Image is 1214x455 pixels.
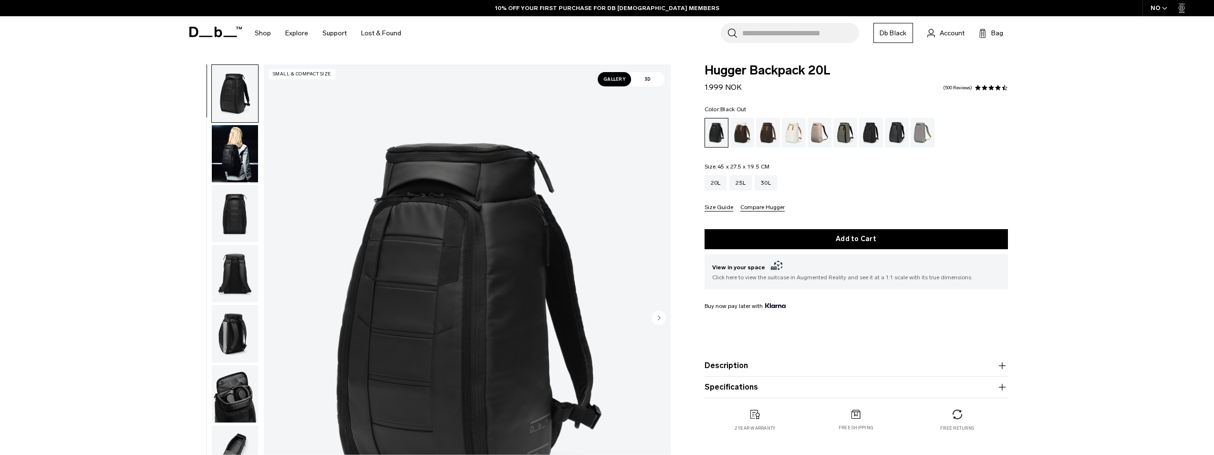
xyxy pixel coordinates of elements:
[705,360,1008,371] button: Description
[212,185,258,243] img: Hugger Backpack 20L Black Out
[705,229,1008,249] button: Add to Cart
[755,175,777,190] a: 30L
[322,16,347,50] a: Support
[833,118,857,148] a: Forest Green
[712,262,1000,273] span: View in your space
[211,305,259,363] button: Hugger Backpack 20L Black Out
[717,163,770,170] span: 45 x 27.5 x 19.5 CM
[248,16,408,50] nav: Main Navigation
[839,424,873,431] p: Free shipping
[652,310,666,327] button: Next slide
[705,106,747,112] legend: Color:
[211,185,259,243] button: Hugger Backpack 20L Black Out
[211,64,259,123] button: Hugger Backpack 20L Black Out
[212,365,258,423] img: Hugger Backpack 20L Black Out
[735,425,776,432] p: 2 year warranty
[940,28,965,38] span: Account
[212,305,258,362] img: Hugger Backpack 20L Black Out
[705,118,728,148] a: Black Out
[211,365,259,423] button: Hugger Backpack 20L Black Out
[705,302,786,310] span: Buy now pay later with
[598,72,631,86] span: Gallery
[740,204,785,212] button: Compare Hugger
[991,28,1003,38] span: Bag
[911,118,934,148] a: Sand Grey
[705,175,727,190] a: 20L
[712,273,1000,282] span: Click here to view the suitcase in Augmented Reality and see it at a 1:1 scale with its true dime...
[212,245,258,302] img: Hugger Backpack 20L Black Out
[927,27,965,39] a: Account
[285,16,308,50] a: Explore
[255,16,271,50] a: Shop
[269,69,335,79] p: Small & Compact Size
[705,254,1008,289] button: View in your space Click here to view the suitcase in Augmented Reality and see it at a 1:1 scale...
[979,27,1003,39] button: Bag
[705,64,1008,77] span: Hugger Backpack 20L
[361,16,401,50] a: Lost & Found
[495,4,719,12] a: 10% OFF YOUR FIRST PURCHASE FOR DB [DEMOGRAPHIC_DATA] MEMBERS
[765,303,786,308] img: {"height" => 20, "alt" => "Klarna"}
[212,65,258,122] img: Hugger Backpack 20L Black Out
[211,244,259,303] button: Hugger Backpack 20L Black Out
[631,72,664,86] span: 3D
[705,381,1008,393] button: Specifications
[808,118,831,148] a: Fogbow Beige
[859,118,883,148] a: Charcoal Grey
[705,83,742,92] span: 1.999 NOK
[885,118,909,148] a: Reflective Black
[873,23,913,43] a: Db Black
[730,118,754,148] a: Cappuccino
[705,204,733,212] button: Size Guide
[705,164,770,169] legend: Size:
[782,118,806,148] a: Oatmilk
[729,175,752,190] a: 25L
[943,85,972,90] a: 500 reviews
[212,125,258,182] img: Hugger Backpack 20L Black Out
[720,106,746,113] span: Black Out
[940,425,974,432] p: Free returns
[756,118,780,148] a: Espresso
[211,125,259,183] button: Hugger Backpack 20L Black Out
